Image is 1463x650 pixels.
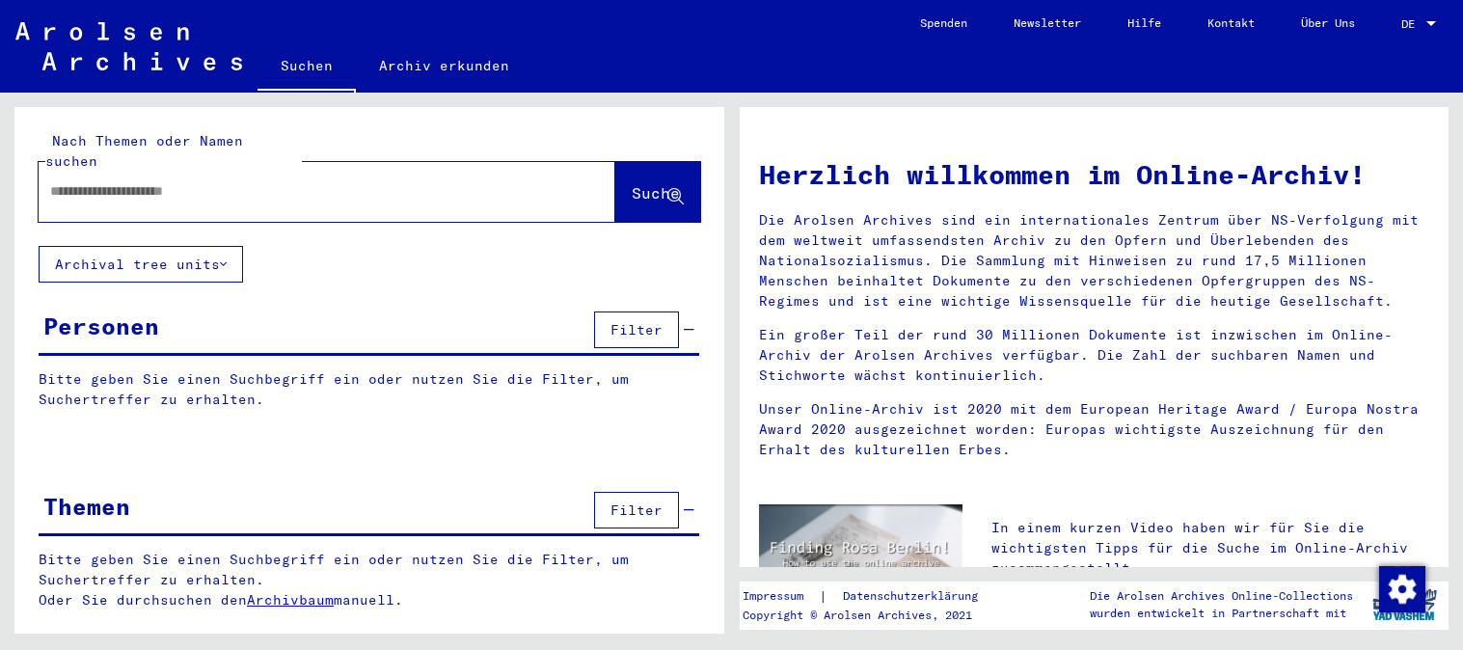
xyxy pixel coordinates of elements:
p: Unser Online-Archiv ist 2020 mit dem European Heritage Award / Europa Nostra Award 2020 ausgezeic... [759,399,1430,460]
p: wurden entwickelt in Partnerschaft mit [1090,605,1353,622]
a: Suchen [257,42,356,93]
span: DE [1401,17,1422,31]
button: Archival tree units [39,246,243,283]
div: | [743,586,1001,607]
a: Datenschutzerklärung [827,586,1001,607]
a: Impressum [743,586,819,607]
button: Filter [594,311,679,348]
p: In einem kurzen Video haben wir für Sie die wichtigsten Tipps für die Suche im Online-Archiv zusa... [991,518,1429,579]
p: Die Arolsen Archives Online-Collections [1090,587,1353,605]
button: Filter [594,492,679,528]
span: Filter [610,321,663,339]
span: Filter [610,501,663,519]
mat-label: Nach Themen oder Namen suchen [45,132,243,170]
a: Archiv erkunden [356,42,532,89]
img: Arolsen_neg.svg [15,22,242,70]
img: video.jpg [759,504,963,615]
p: Die Arolsen Archives sind ein internationales Zentrum über NS-Verfolgung mit dem weltweit umfasse... [759,210,1430,311]
p: Copyright © Arolsen Archives, 2021 [743,607,1001,624]
p: Bitte geben Sie einen Suchbegriff ein oder nutzen Sie die Filter, um Suchertreffer zu erhalten. O... [39,550,700,610]
img: Zustimmung ändern [1379,566,1425,612]
h1: Herzlich willkommen im Online-Archiv! [759,154,1430,195]
span: Suche [632,183,680,203]
p: Ein großer Teil der rund 30 Millionen Dokumente ist inzwischen im Online-Archiv der Arolsen Archi... [759,325,1430,386]
img: yv_logo.png [1368,581,1441,629]
div: Zustimmung ändern [1378,565,1424,611]
button: Suche [615,162,700,222]
div: Themen [43,489,130,524]
p: Bitte geben Sie einen Suchbegriff ein oder nutzen Sie die Filter, um Suchertreffer zu erhalten. [39,369,699,410]
a: Archivbaum [247,591,334,609]
div: Personen [43,309,159,343]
